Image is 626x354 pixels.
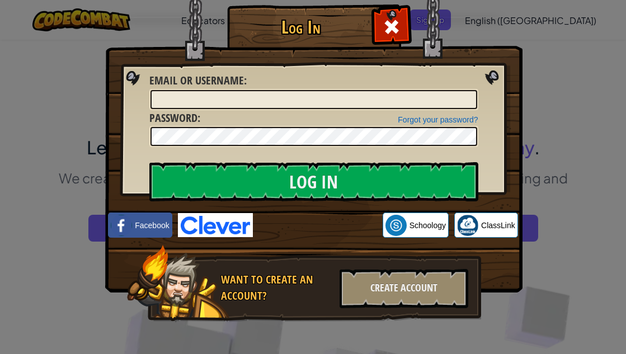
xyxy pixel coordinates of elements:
img: facebook_small.png [111,215,132,236]
h1: Log In [230,17,373,37]
a: Forgot your password? [398,115,478,124]
span: ClassLink [481,220,515,231]
img: schoology.png [385,215,407,236]
div: Want to create an account? [221,272,333,304]
label: : [149,110,200,126]
img: clever-logo-blue.png [178,213,253,237]
img: classlink-logo-small.png [457,215,478,236]
span: Email or Username [149,73,244,88]
iframe: Sign in with Google Button [253,213,383,238]
input: Log In [149,162,478,201]
label: : [149,73,247,89]
div: Create Account [340,269,468,308]
span: Schoology [410,220,446,231]
span: Password [149,110,197,125]
span: Facebook [135,220,169,231]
